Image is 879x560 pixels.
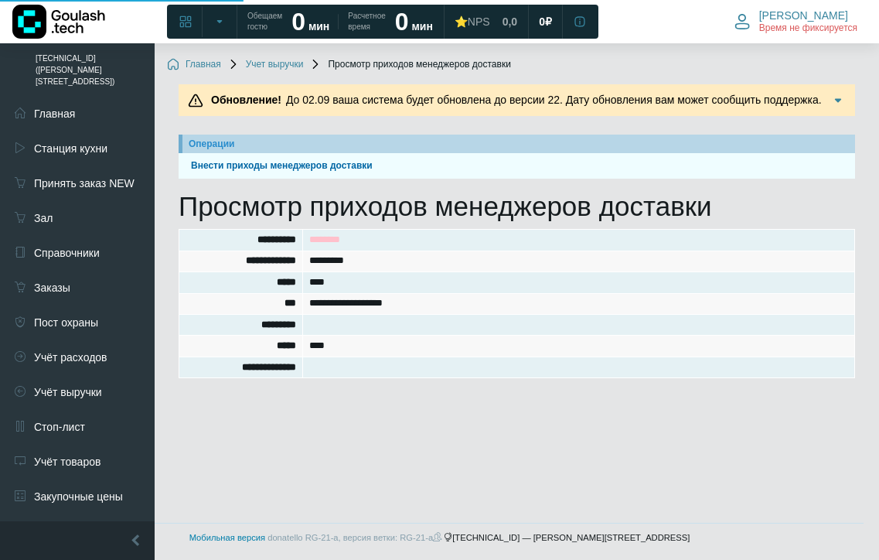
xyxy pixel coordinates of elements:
span: мин [411,20,432,32]
div: ⭐ [455,15,490,29]
span: donatello RG-21-a, версия ветки: RG-21-a [267,533,444,542]
a: Мобильная версия [189,533,265,542]
img: Предупреждение [188,93,203,108]
span: [PERSON_NAME] [759,9,848,22]
a: Главная [167,59,221,71]
img: Подробнее [830,93,846,108]
strong: 0 [291,8,305,36]
span: ₽ [545,15,552,29]
span: Время не фиксируется [759,22,857,35]
span: До 02.09 ваша система будет обновлена до версии 22. Дату обновления вам может сообщить поддержка.... [206,94,822,122]
img: Логотип компании Goulash.tech [12,5,105,39]
h1: Просмотр приходов менеджеров доставки [179,190,855,223]
span: Расчетное время [348,11,385,32]
span: 0,0 [503,15,517,29]
a: ⭐NPS 0,0 [445,8,526,36]
a: Учет выручки [227,59,304,71]
span: 0 [539,15,545,29]
button: [PERSON_NAME] Время не фиксируется [725,5,867,38]
div: Операции [189,137,849,151]
a: Внести приходы менеджеров доставки [185,159,849,173]
strong: 0 [395,8,409,36]
span: Обещаем гостю [247,11,282,32]
b: Обновление! [211,94,281,106]
span: Просмотр приходов менеджеров доставки [309,59,510,71]
a: 0 ₽ [530,8,561,36]
a: Обещаем гостю 0 мин Расчетное время 0 мин [238,8,442,36]
span: мин [308,20,329,32]
footer: [TECHNICAL_ID] — [PERSON_NAME][STREET_ADDRESS] [15,523,864,552]
span: NPS [468,15,490,28]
